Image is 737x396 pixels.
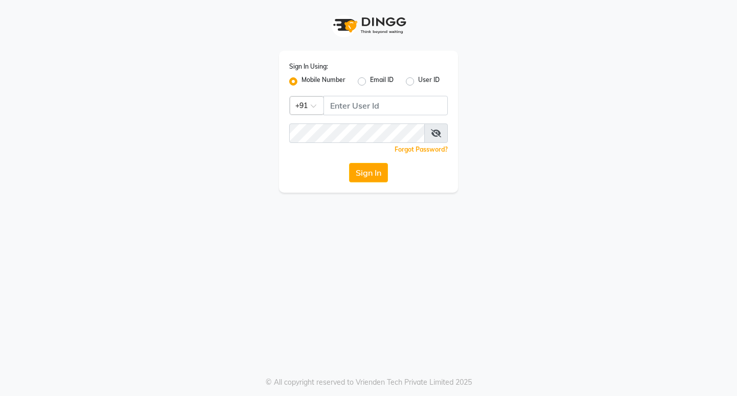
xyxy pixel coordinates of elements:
button: Sign In [349,163,388,182]
label: User ID [418,75,440,88]
img: logo1.svg [328,10,409,40]
label: Sign In Using: [289,62,328,71]
label: Mobile Number [301,75,345,88]
a: Forgot Password? [395,145,448,153]
input: Username [323,96,448,115]
input: Username [289,123,425,143]
label: Email ID [370,75,394,88]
